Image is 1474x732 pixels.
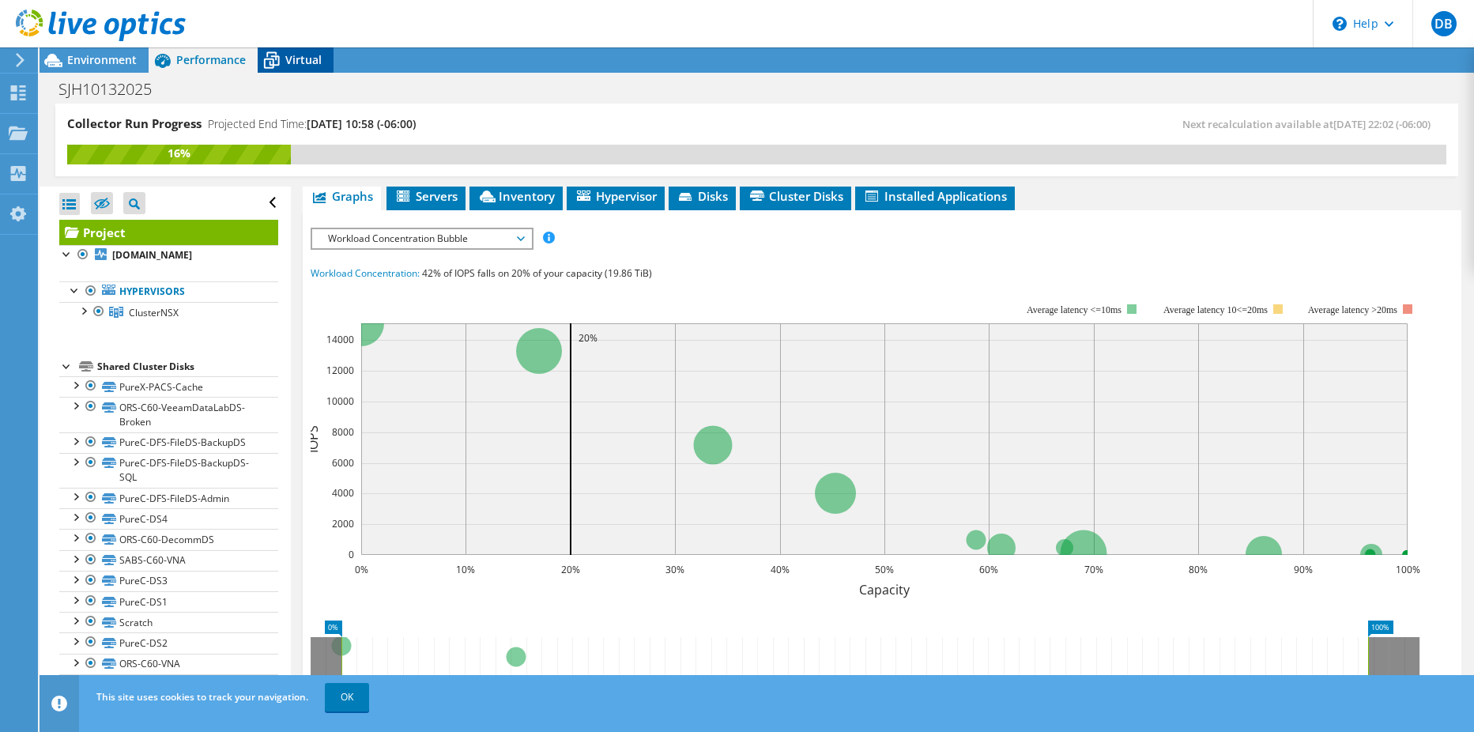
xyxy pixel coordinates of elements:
span: Servers [394,188,458,204]
text: 30% [665,563,684,576]
text: 50% [875,563,894,576]
span: Disks [677,188,728,204]
span: Virtual [285,52,322,67]
span: Graphs [311,188,373,204]
span: Installed Applications [863,188,1007,204]
span: [DATE] 22:02 (-06:00) [1333,117,1431,131]
span: Hypervisor [575,188,657,204]
span: Workload Concentration Bubble [320,229,523,248]
text: 10% [456,563,475,576]
a: OK [325,683,369,711]
text: Capacity [859,581,910,598]
text: 4000 [332,486,354,500]
a: ORS-C60-DecommDS [59,529,278,549]
span: Environment [67,52,137,67]
text: 12000 [326,364,354,377]
span: Inventory [477,188,555,204]
text: IOPS [304,425,322,453]
div: 16% [67,145,291,162]
text: 70% [1084,563,1103,576]
span: 42% of IOPS falls on 20% of your capacity (19.86 TiB) [422,266,652,280]
a: PureC-DS3 [59,571,278,591]
a: PureC-DFS-FileDS-BackupDS [59,432,278,453]
text: 8000 [332,425,354,439]
a: ORS-C60-VeeamDataLabDS-Broken [59,397,278,432]
span: Performance [176,52,246,67]
span: Workload Concentration: [311,266,420,280]
text: 20% [561,563,580,576]
a: SABS-C60-VNA [59,550,278,571]
a: PureC-DS1 [59,591,278,612]
a: PureC-DS2 [59,632,278,653]
text: 100% [1395,563,1419,576]
text: 0 [349,548,354,561]
text: 2000 [332,517,354,530]
a: PureC-DFS1-FileDS-GeneralShares [59,674,278,709]
a: PureC-DFS-FileDS-BackupDS-SQL [59,453,278,488]
h1: SJH10132025 [51,81,176,98]
a: [DOMAIN_NAME] [59,245,278,266]
span: ClusterNSX [129,306,179,319]
text: 40% [771,563,790,576]
a: ORS-C60-VNA [59,654,278,674]
a: PureX-PACS-Cache [59,376,278,397]
text: Average latency >20ms [1307,304,1397,315]
span: This site uses cookies to track your navigation. [96,690,308,704]
a: PureC-DS4 [59,508,278,529]
a: ClusterNSX [59,302,278,323]
a: PureC-DFS-FileDS-Admin [59,488,278,508]
span: DB [1431,11,1457,36]
a: Hypervisors [59,281,278,302]
span: Next recalculation available at [1182,117,1438,131]
text: 6000 [332,456,354,470]
text: 20% [579,331,598,345]
tspan: Average latency 10<=20ms [1163,304,1268,315]
text: 80% [1189,563,1208,576]
svg: \n [1333,17,1347,31]
b: [DOMAIN_NAME] [112,248,192,262]
h4: Projected End Time: [208,115,416,133]
div: Shared Cluster Disks [97,357,278,376]
a: Scratch [59,612,278,632]
span: [DATE] 10:58 (-06:00) [307,116,416,131]
a: Project [59,220,278,245]
text: 0% [354,563,368,576]
text: 10000 [326,394,354,408]
span: Cluster Disks [748,188,843,204]
text: 90% [1294,563,1313,576]
tspan: Average latency <=10ms [1027,304,1122,315]
text: 60% [979,563,998,576]
text: 14000 [326,333,354,346]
